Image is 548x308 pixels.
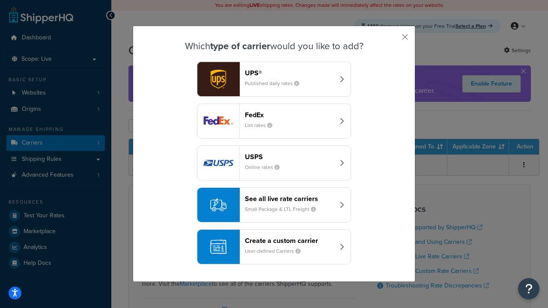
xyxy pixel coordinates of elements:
header: See all live rate carriers [245,195,334,203]
strong: type of carrier [210,39,270,53]
img: usps logo [197,146,239,180]
header: Create a custom carrier [245,237,334,245]
small: List rates [245,121,279,129]
button: usps logoUSPSOnline rates [197,145,351,181]
img: fedEx logo [197,104,239,138]
small: User-defined Carriers [245,247,307,255]
img: icon-carrier-liverate-becf4550.svg [210,197,226,213]
small: Small Package & LTL Freight [245,205,323,213]
header: USPS [245,153,334,161]
h3: Which would you like to add? [155,41,393,51]
img: ups logo [197,62,239,96]
button: Create a custom carrierUser-defined Carriers [197,229,351,264]
small: Published daily rates [245,80,306,87]
img: icon-carrier-custom-c93b8a24.svg [210,239,226,255]
button: Open Resource Center [518,278,539,299]
button: See all live rate carriersSmall Package & LTL Freight [197,187,351,222]
header: FedEx [245,111,334,119]
button: fedEx logoFedExList rates [197,104,351,139]
header: UPS® [245,69,334,77]
small: Online rates [245,163,286,171]
button: ups logoUPS®Published daily rates [197,62,351,97]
